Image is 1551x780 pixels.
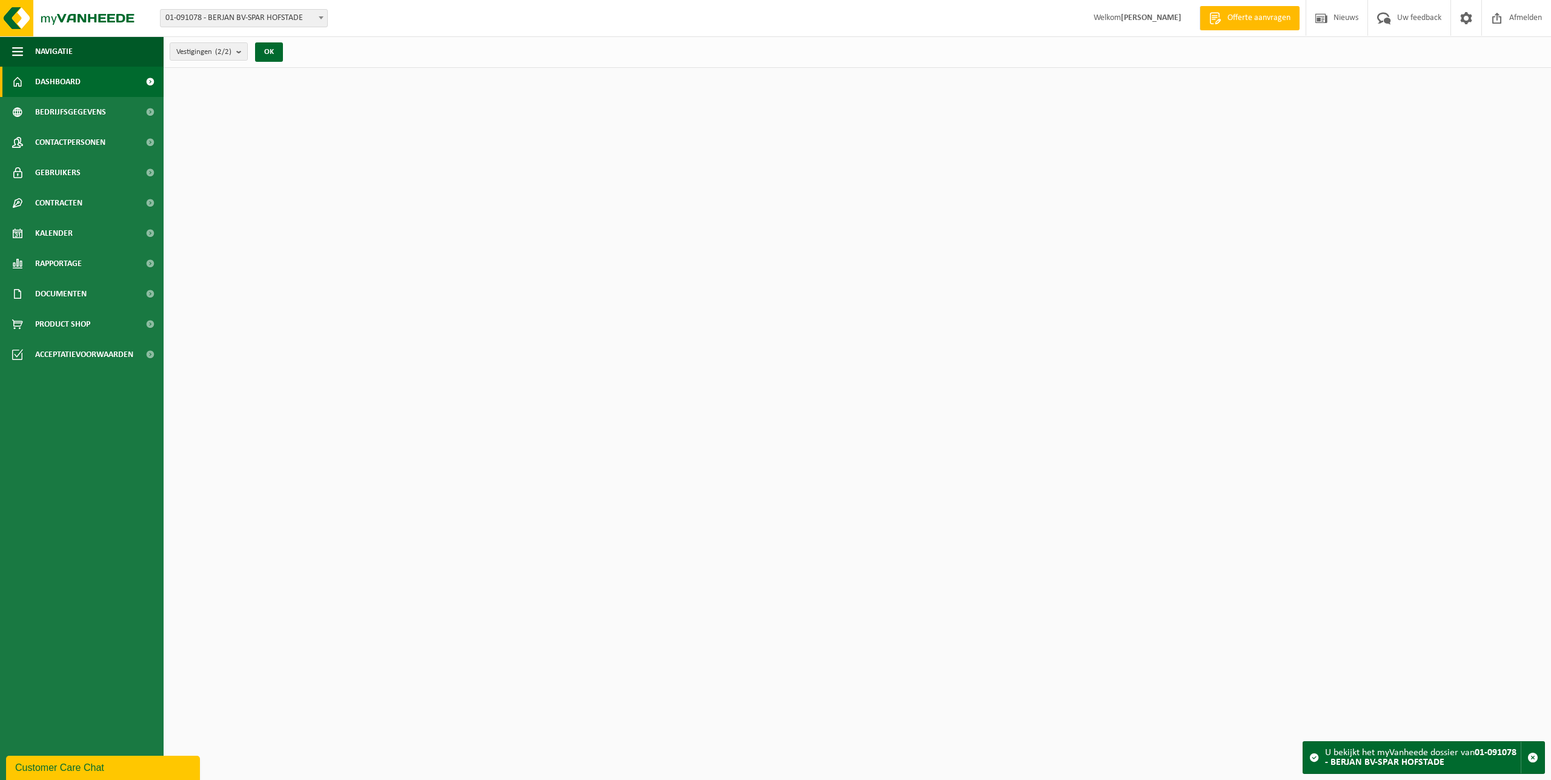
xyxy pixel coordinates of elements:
strong: 01-091078 - BERJAN BV-SPAR HOFSTADE [1325,748,1516,767]
span: Documenten [35,279,87,309]
span: Product Shop [35,309,90,339]
span: Kalender [35,218,73,248]
span: Acceptatievoorwaarden [35,339,133,370]
span: Contactpersonen [35,127,105,158]
span: Bedrijfsgegevens [35,97,106,127]
span: Vestigingen [176,43,231,61]
span: Offerte aanvragen [1224,12,1294,24]
span: Dashboard [35,67,81,97]
span: Rapportage [35,248,82,279]
a: Offerte aanvragen [1200,6,1300,30]
div: U bekijkt het myVanheede dossier van [1325,742,1521,773]
iframe: chat widget [6,753,202,780]
span: Contracten [35,188,82,218]
button: Vestigingen(2/2) [170,42,248,61]
button: OK [255,42,283,62]
span: 01-091078 - BERJAN BV-SPAR HOFSTADE [160,9,328,27]
span: Gebruikers [35,158,81,188]
span: 01-091078 - BERJAN BV-SPAR HOFSTADE [161,10,327,27]
span: Navigatie [35,36,73,67]
count: (2/2) [215,48,231,56]
strong: [PERSON_NAME] [1121,13,1181,22]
